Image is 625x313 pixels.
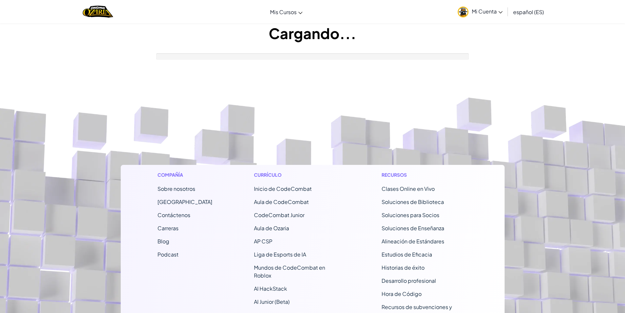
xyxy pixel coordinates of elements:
a: Mis Cursos [267,3,306,21]
a: Aula de Ozaria [254,225,289,232]
a: Historias de éxito [382,264,425,271]
a: Sobre nosotros [157,185,195,192]
span: español (ES) [513,9,544,15]
a: CodeCombat Junior [254,212,304,218]
a: Soluciones de Enseñanza [382,225,444,232]
a: Desarrollo profesional [382,277,436,284]
a: AI HackStack [254,285,287,292]
img: Home [83,5,113,18]
a: Mundos de CodeCombat en Roblox [254,264,325,279]
a: Mi Cuenta [454,1,506,22]
a: Ozaria by CodeCombat logo [83,5,113,18]
span: Contáctenos [157,212,190,218]
img: avatar [458,7,469,17]
a: Hora de Código [382,290,422,297]
a: AP CSP [254,238,272,245]
span: Mi Cuenta [472,8,503,15]
a: Alineación de Estándares [382,238,444,245]
a: Carreras [157,225,178,232]
a: AI Junior (Beta) [254,298,290,305]
a: Aula de CodeCombat [254,198,309,205]
span: Mis Cursos [270,9,297,15]
a: Estudios de Eficacia [382,251,432,258]
a: Blog [157,238,169,245]
a: [GEOGRAPHIC_DATA] [157,198,212,205]
h1: Compañía [157,171,212,178]
h1: Currículo [254,171,340,178]
a: Liga de Esports de IA [254,251,306,258]
a: Soluciones de Biblioteca [382,198,444,205]
a: Soluciones para Socios [382,212,439,218]
a: Clases Online en Vivo [382,185,435,192]
span: Inicio de CodeCombat [254,185,312,192]
a: Podcast [157,251,178,258]
h1: Recursos [382,171,468,178]
a: español (ES) [510,3,547,21]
